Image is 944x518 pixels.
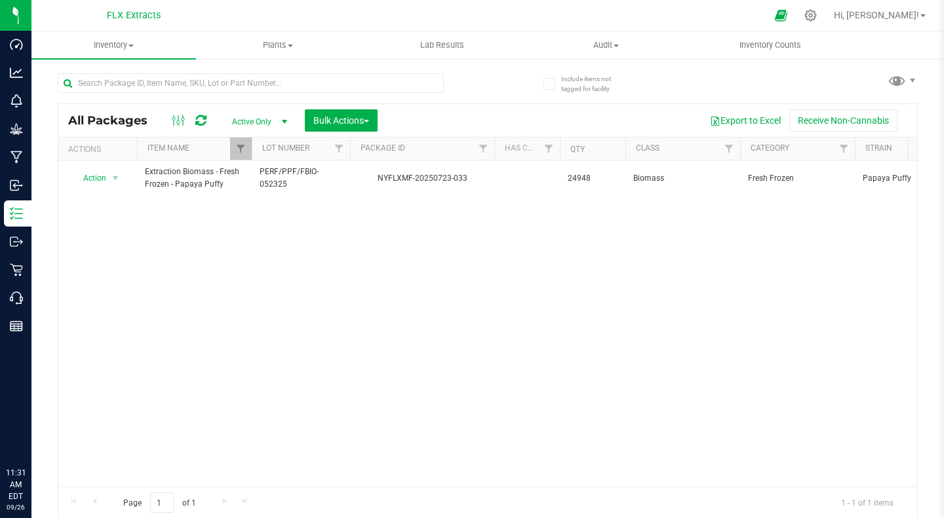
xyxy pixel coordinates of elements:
a: Audit [524,31,689,59]
button: Export to Excel [701,109,789,132]
span: PERF/PPF/FBIO-052325 [260,166,342,191]
a: Filter [230,138,252,160]
a: Lab Results [360,31,524,59]
inline-svg: Inventory [10,207,23,220]
a: Inventory [31,31,196,59]
inline-svg: Retail [10,263,23,276]
a: Filter [718,138,740,160]
input: 1 [150,492,174,513]
a: Plants [196,31,361,59]
span: Audit [525,39,688,51]
span: Bulk Actions [313,115,369,126]
a: Filter [328,138,350,160]
span: Hi, [PERSON_NAME]! [834,10,919,20]
span: select [108,169,124,187]
a: Filter [538,138,560,160]
a: Class [636,143,659,153]
a: Package ID [361,143,405,153]
inline-svg: Call Center [10,291,23,305]
inline-svg: Dashboard [10,38,23,51]
span: Biomass [633,172,732,185]
a: Strain [865,143,892,153]
span: FLX Extracts [107,10,161,21]
inline-svg: Monitoring [10,94,23,107]
a: Category [751,143,789,153]
inline-svg: Grow [10,122,23,136]
div: NYFLXMF-20250723-033 [348,172,496,185]
span: Open Ecommerce Menu [766,3,796,28]
a: Inventory Counts [688,31,853,59]
span: Lab Results [403,39,482,51]
inline-svg: Manufacturing [10,151,23,164]
a: Lot Number [262,143,309,153]
span: Include items not tagged for facility [561,74,627,94]
inline-svg: Reports [10,320,23,333]
th: Has COA [494,138,560,160]
a: Filter [473,138,494,160]
inline-svg: Outbound [10,235,23,248]
a: Qty [570,145,585,154]
button: Receive Non-Cannabis [789,109,897,132]
span: Page of 1 [112,492,206,513]
div: Actions [68,145,132,154]
inline-svg: Inbound [10,179,23,192]
span: All Packages [68,113,161,128]
span: Fresh Frozen [748,172,847,185]
button: Bulk Actions [305,109,378,132]
span: Inventory Counts [722,39,819,51]
span: 1 - 1 of 1 items [831,492,904,512]
span: Extraction Biomass - Fresh Frozen - Papaya Puffy [145,166,244,191]
a: Filter [833,138,855,160]
span: Inventory [31,39,196,51]
p: 11:31 AM EDT [6,467,26,502]
span: Action [71,169,107,187]
input: Search Package ID, Item Name, SKU, Lot or Part Number... [58,73,444,93]
span: Plants [197,39,360,51]
span: 24948 [568,172,618,185]
inline-svg: Analytics [10,66,23,79]
p: 09/26 [6,502,26,512]
iframe: Resource center [13,413,52,453]
div: Manage settings [802,9,819,22]
a: Item Name [147,143,189,153]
